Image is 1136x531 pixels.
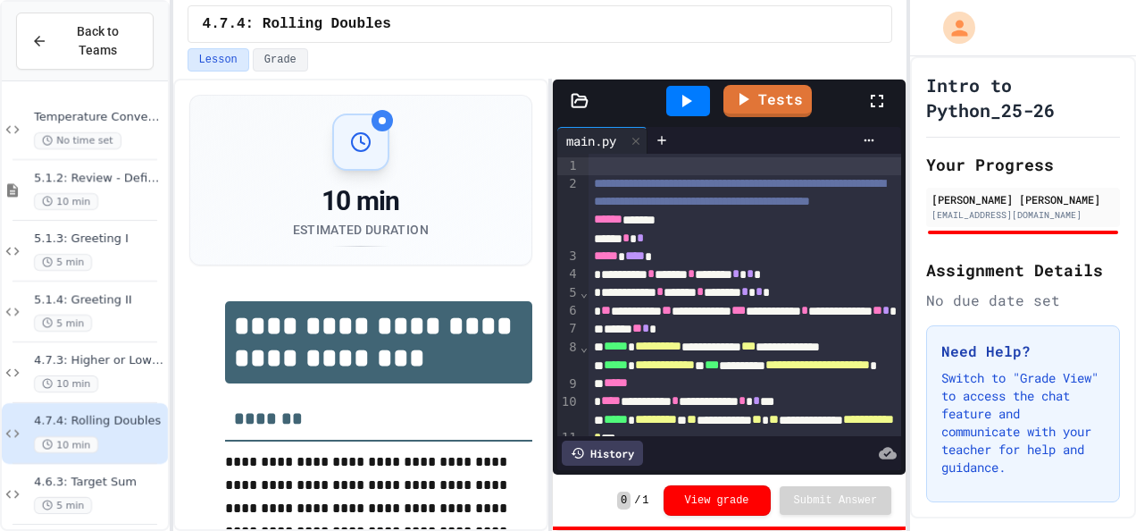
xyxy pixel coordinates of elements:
[557,339,580,375] div: 8
[941,369,1105,476] p: Switch to "Grade View" to access the chat feature and communicate with your teacher for help and ...
[794,493,878,508] span: Submit Answer
[557,284,580,302] div: 5
[58,22,138,60] span: Back to Teams
[926,152,1120,177] h2: Your Progress
[34,132,121,149] span: No time set
[34,353,164,368] span: 4.7.3: Higher or Lower II
[557,375,580,393] div: 9
[557,320,580,338] div: 7
[557,302,580,320] div: 6
[664,485,771,516] button: View grade
[293,185,429,217] div: 10 min
[557,131,625,150] div: main.py
[34,475,164,490] span: 4.6.3: Target Sum
[924,7,980,48] div: My Account
[34,193,98,210] span: 10 min
[188,48,249,72] button: Lesson
[1061,459,1118,513] iframe: chat widget
[780,486,892,515] button: Submit Answer
[617,492,631,510] span: 0
[723,85,812,117] a: Tests
[34,315,92,332] span: 5 min
[16,13,154,70] button: Back to Teams
[580,285,589,299] span: Fold line
[34,436,98,453] span: 10 min
[931,191,1115,207] div: [PERSON_NAME] [PERSON_NAME]
[557,248,580,265] div: 3
[557,265,580,283] div: 4
[34,375,98,392] span: 10 min
[34,254,92,271] span: 5 min
[988,382,1118,458] iframe: chat widget
[931,208,1115,222] div: [EMAIL_ADDRESS][DOMAIN_NAME]
[642,493,648,508] span: 1
[557,175,580,248] div: 2
[34,292,164,308] span: 5.1.4: Greeting II
[557,429,580,466] div: 11
[34,414,164,429] span: 4.7.4: Rolling Doubles
[926,257,1120,282] h2: Assignment Details
[34,497,92,514] span: 5 min
[557,157,580,175] div: 1
[941,341,1105,362] h3: Need Help?
[34,171,164,186] span: 5.1.2: Review - Defining Functions
[557,127,647,154] div: main.py
[253,48,308,72] button: Grade
[293,221,429,239] div: Estimated Duration
[557,393,580,429] div: 10
[562,441,643,466] div: History
[34,232,164,247] span: 5.1.3: Greeting I
[926,72,1120,122] h1: Intro to Python_25-26
[34,110,164,125] span: Temperature Converter
[634,493,640,508] span: /
[203,13,391,35] span: 4.7.4: Rolling Doubles
[580,340,589,354] span: Fold line
[926,290,1120,311] div: No due date set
